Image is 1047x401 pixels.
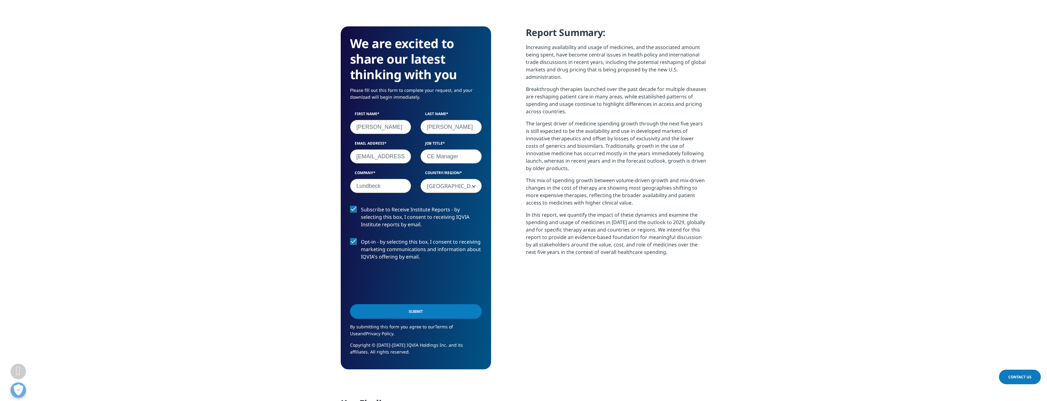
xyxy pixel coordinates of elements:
p: This mix of spending growth between volume-driven growth and mix-driven changes in the cost of th... [526,177,707,211]
p: The largest driver of medicine spending growth through the next five years is still expected to b... [526,120,707,177]
p: Please fill out this form to complete your request, and your download will begin immediately. [350,87,482,105]
label: Company [350,170,411,179]
p: By submitting this form you agree to our and . [350,323,482,342]
p: Copyright © [DATE]-[DATE] IQVIA Holdings Inc. and its affiliates. All rights reserved. [350,342,482,360]
a: Contact Us [999,370,1041,384]
label: Country/Region [420,170,482,179]
p: In this report, we quantify the impact of these dynamics and examine the spending and usage of me... [526,211,707,260]
iframe: reCAPTCHA [350,270,444,295]
a: Privacy Policy [366,331,393,336]
h4: Report Summary: [526,26,707,43]
button: Open Preferences [11,382,26,398]
label: Job Title [420,141,482,149]
label: Subscribe to Receive Institute Reports - by selecting this box, I consent to receiving IQVIA Inst... [350,206,482,232]
label: First Name [350,111,411,120]
p: Breakthrough therapies launched over the past decade for multiple diseases are reshaping patient ... [526,85,707,120]
label: Opt-in - by selecting this box, I consent to receiving marketing communications and information a... [350,238,482,264]
span: Contact Us [1008,374,1031,380]
h3: We are excited to share our latest thinking with you [350,36,482,82]
label: Email Address [350,141,411,149]
input: Submit [350,304,482,319]
p: Increasing availability and usage of medicines, and the associated amount being spent, have becom... [526,43,707,85]
span: Australia [421,179,481,193]
label: Last Name [420,111,482,120]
